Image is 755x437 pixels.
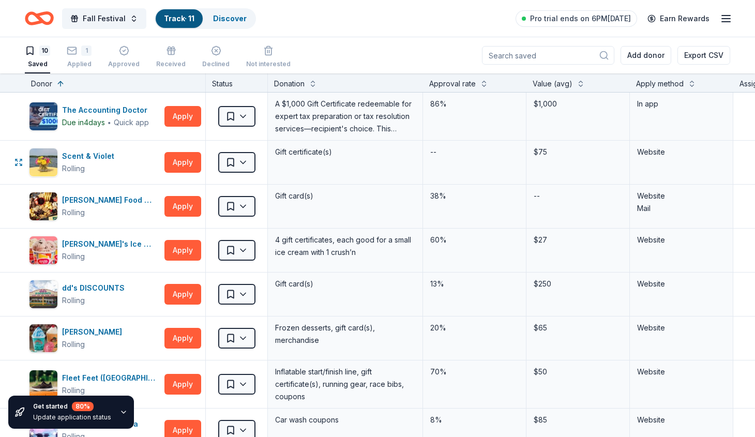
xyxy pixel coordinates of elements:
[202,41,230,73] button: Declined
[25,6,54,31] a: Home
[429,413,520,427] div: 8%
[164,284,201,305] button: Apply
[533,321,623,335] div: $65
[429,189,520,203] div: 38%
[621,46,671,65] button: Add donor
[83,12,126,25] span: Fall Festival
[114,117,149,128] div: Quick app
[533,145,623,159] div: $75
[429,145,437,159] div: --
[164,152,201,173] button: Apply
[62,8,146,29] button: Fall Festival
[31,78,52,90] div: Donor
[67,60,92,68] div: Applied
[637,234,726,246] div: Website
[274,78,305,90] div: Donation
[29,102,57,130] img: Image for The Accounting Doctor
[29,324,57,352] img: Image for Bahama Buck's
[164,374,201,395] button: Apply
[246,60,291,68] div: Not interested
[29,192,57,220] img: Image for Gordon Food Service Store
[274,321,416,348] div: Frozen desserts, gift card(s), merchandise
[62,384,85,397] div: Rolling
[29,370,160,399] button: Image for Fleet Feet (Houston)Fleet Feet ([GEOGRAPHIC_DATA])Rolling
[164,14,194,23] a: Track· 11
[25,41,50,73] button: 10Saved
[213,14,247,23] a: Discover
[274,365,416,404] div: Inflatable start/finish line, gift certificate(s), running gear, race bibs, coupons
[516,10,637,27] a: Pro trial ends on 6PM[DATE]
[29,236,57,264] img: Image for Amy's Ice Creams
[533,365,623,379] div: $50
[39,46,50,56] div: 10
[274,277,416,291] div: Gift card(s)
[29,148,57,176] img: Image for Scent & Violet
[29,102,160,131] button: Image for The Accounting DoctorThe Accounting DoctorDue in4days∙Quick app
[29,236,160,265] button: Image for Amy's Ice Creams[PERSON_NAME]'s Ice CreamsRolling
[29,280,160,309] button: Image for dd's DISCOUNTSdd's DISCOUNTSRolling
[429,277,520,291] div: 13%
[164,196,201,217] button: Apply
[533,277,623,291] div: $250
[29,324,160,353] button: Image for Bahama Buck's[PERSON_NAME]Rolling
[29,192,160,221] button: Image for Gordon Food Service Store[PERSON_NAME] Food Service StoreRolling
[62,338,85,351] div: Rolling
[62,162,85,175] div: Rolling
[156,41,186,73] button: Received
[246,41,291,73] button: Not interested
[533,189,541,203] div: --
[637,98,726,110] div: In app
[637,278,726,290] div: Website
[429,321,520,335] div: 20%
[33,402,111,411] div: Get started
[62,116,105,129] div: Due in 4 days
[637,366,726,378] div: Website
[62,150,118,162] div: Scent & Violet
[108,60,140,68] div: Approved
[62,238,160,250] div: [PERSON_NAME]'s Ice Creams
[429,78,476,90] div: Approval rate
[155,8,256,29] button: Track· 11Discover
[637,190,726,202] div: Website
[62,206,85,219] div: Rolling
[636,78,684,90] div: Apply method
[62,282,129,294] div: dd's DISCOUNTS
[62,104,152,116] div: The Accounting Doctor
[156,60,186,68] div: Received
[429,365,520,379] div: 70%
[637,322,726,334] div: Website
[67,41,92,73] button: 1Applied
[533,97,623,111] div: $1,000
[62,250,85,263] div: Rolling
[677,46,730,65] button: Export CSV
[108,41,140,73] button: Approved
[429,97,520,111] div: 86%
[62,194,160,206] div: [PERSON_NAME] Food Service Store
[202,60,230,68] div: Declined
[533,78,572,90] div: Value (avg)
[206,73,268,92] div: Status
[482,46,614,65] input: Search saved
[637,414,726,426] div: Website
[164,240,201,261] button: Apply
[530,12,631,25] span: Pro trial ends on 6PM[DATE]
[274,145,416,159] div: Gift certificate(s)
[274,189,416,203] div: Gift card(s)
[72,402,94,411] div: 80 %
[62,294,85,307] div: Rolling
[274,97,416,136] div: A $1,000 Gift Certificate redeemable for expert tax preparation or tax resolution services—recipi...
[25,60,50,68] div: Saved
[33,413,111,421] div: Update application status
[533,233,623,247] div: $27
[62,326,126,338] div: [PERSON_NAME]
[637,202,726,215] div: Mail
[62,372,160,384] div: Fleet Feet ([GEOGRAPHIC_DATA])
[274,233,416,260] div: 4 gift certificates, each good for a small ice cream with 1 crush’n
[641,9,716,28] a: Earn Rewards
[429,233,520,247] div: 60%
[107,118,112,127] span: ∙
[29,148,160,177] button: Image for Scent & VioletScent & VioletRolling
[164,328,201,349] button: Apply
[164,106,201,127] button: Apply
[29,370,57,398] img: Image for Fleet Feet (Houston)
